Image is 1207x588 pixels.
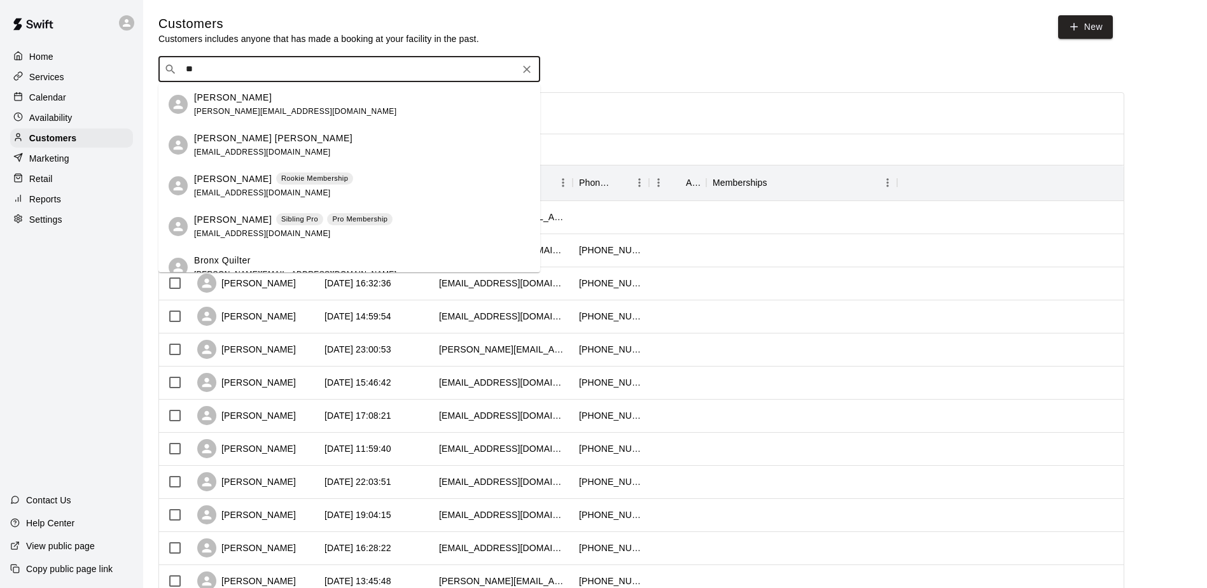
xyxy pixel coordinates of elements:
a: Calendar [10,88,133,107]
p: Copy public page link [26,563,113,575]
h5: Customers [158,15,479,32]
button: Menu [878,173,897,192]
a: Reports [10,190,133,209]
div: Kasey Quilter [169,95,188,114]
button: Clear [518,60,536,78]
a: Availability [10,108,133,127]
p: Services [29,71,64,83]
div: Age [686,165,700,200]
span: [EMAIL_ADDRESS][DOMAIN_NAME] [194,148,331,157]
div: +18017930294 [579,542,643,554]
span: [PERSON_NAME][EMAIL_ADDRESS][DOMAIN_NAME] [194,107,396,116]
div: Connor Pulham [169,136,188,155]
div: 2025-08-27 22:03:51 [324,475,391,488]
p: Contact Us [26,494,71,507]
div: Search customers by name or email [158,57,540,82]
div: 2025-08-28 11:59:40 [324,442,391,455]
div: 2025-08-27 13:45:48 [324,575,391,587]
a: Services [10,67,133,87]
div: Ian Contreras [169,176,188,195]
span: [EMAIL_ADDRESS][DOMAIN_NAME] [194,188,331,197]
p: Reports [29,193,61,206]
div: smith.family3545@gmail.com [439,343,566,356]
div: 2025-08-28 17:08:21 [324,409,391,422]
div: Memberships [706,165,897,200]
p: Home [29,50,53,63]
button: Menu [649,173,668,192]
div: +18014943747 [579,575,643,587]
div: +18015807103 [579,277,643,290]
p: Settings [29,213,62,226]
div: +18015509544 [579,508,643,521]
div: bill.diamant@outlook.com [439,508,566,521]
div: Phone Number [573,165,649,200]
div: [PERSON_NAME] [197,505,296,524]
div: Connor Thomas [169,217,188,236]
div: djloertscher@gmail.com [439,310,566,323]
div: Email [433,165,573,200]
div: 2025-09-06 15:46:42 [324,376,391,389]
div: 2025-09-11 14:59:54 [324,310,391,323]
div: Age [649,165,706,200]
div: Bronx Quilter [169,258,188,277]
div: +18013001140 [579,343,643,356]
div: [PERSON_NAME] [197,340,296,359]
p: Rookie Membership [281,173,348,184]
div: Phone Number [579,165,612,200]
div: lindhick9506@gmail.com [439,542,566,554]
p: [PERSON_NAME] [194,213,272,227]
a: New [1058,15,1113,39]
div: skfarney@gmail.com [439,409,566,422]
div: [PERSON_NAME] [197,406,296,425]
div: 2025-08-27 16:28:22 [324,542,391,554]
p: [PERSON_NAME] [194,172,272,186]
div: +13606351858 [579,376,643,389]
p: Customers [29,132,76,144]
div: Memberships [713,165,767,200]
p: View public page [26,540,95,552]
div: +18013490949 [579,310,643,323]
div: [PERSON_NAME] [197,307,296,326]
button: Menu [630,173,649,192]
div: Customers [10,129,133,148]
div: +18015976003 [579,244,643,256]
p: Marketing [29,152,69,165]
span: [EMAIL_ADDRESS][DOMAIN_NAME] [194,229,331,238]
a: Home [10,47,133,66]
div: [PERSON_NAME] [197,439,296,458]
div: [PERSON_NAME] [197,472,296,491]
p: Bronx Quilter [194,254,251,267]
button: Menu [554,173,573,192]
a: Marketing [10,149,133,168]
p: Help Center [26,517,74,529]
div: [PERSON_NAME] [197,274,296,293]
div: bbills003@gmail.com [439,277,566,290]
div: +18018645665 [579,442,643,455]
button: Sort [668,174,686,192]
p: Sibling Pro [281,214,318,225]
div: brandy.doman@gmail.com [439,575,566,587]
p: [PERSON_NAME] [PERSON_NAME] [194,132,352,145]
button: Sort [767,174,785,192]
div: ainemack6@gmail.com [439,442,566,455]
div: [PERSON_NAME] [197,538,296,557]
div: 2025-09-12 16:32:36 [324,277,391,290]
div: 2025-08-27 19:04:15 [324,508,391,521]
div: +18019605299 [579,475,643,488]
div: 2025-09-06 23:00:53 [324,343,391,356]
button: Sort [612,174,630,192]
div: caharris79@gmail.com [439,376,566,389]
a: Settings [10,210,133,229]
a: Retail [10,169,133,188]
p: Availability [29,111,73,124]
div: nikitanitch@yahoo.com [439,475,566,488]
p: [PERSON_NAME] [194,91,272,104]
p: Pro Membership [332,214,387,225]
